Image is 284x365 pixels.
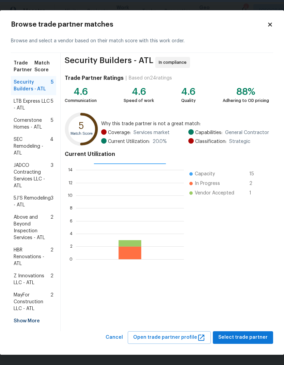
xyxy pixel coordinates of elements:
text: 6 [70,219,73,223]
text: 2 [70,244,73,248]
button: Select trade partner [213,331,273,344]
div: Browse and select a vendor based on their match score with this work order. [11,29,273,53]
div: Communication [65,97,97,104]
span: Security Builders - ATL [65,57,153,68]
text: Match Score [70,132,93,135]
span: 1 [249,190,260,196]
h4: Trade Partner Ratings [65,75,124,82]
div: 4.6 [124,88,154,95]
h4: Current Utilization [65,151,269,158]
span: LTB Express LLC - ATL [14,98,51,112]
button: Open trade partner profile [128,331,211,344]
span: 5 [51,98,53,112]
span: Classification: [195,138,226,145]
span: 4 [50,136,53,157]
span: 15 [249,171,260,177]
text: 4 [70,232,73,236]
span: In compliance [159,59,189,66]
div: Speed of work [124,97,154,104]
span: In Progress [195,180,220,187]
div: Adhering to OD pricing [223,97,269,104]
text: 12 [68,181,73,185]
span: Cornerstone Homes - ATL [14,117,51,131]
button: Cancel [103,331,126,344]
span: Match Score [34,60,53,73]
span: Vendor Accepted [195,190,234,196]
div: Based on 24 ratings [129,75,172,82]
div: | [124,75,129,82]
span: Current Utilization: [108,138,150,145]
span: 2 [249,180,260,187]
div: 4.6 [65,88,97,95]
span: Cancel [106,333,123,342]
span: Open trade partner profile [133,333,205,342]
div: 4.6 [181,88,196,95]
span: JADCO Contracting Services LLC - ATL [14,162,51,189]
span: General Contractor [225,129,269,136]
text: 14 [68,168,73,172]
span: HBR Renovations - ATL [14,247,50,267]
span: Capabilities: [195,129,222,136]
span: Coverage: [108,129,131,136]
h2: Browse trade partner matches [11,21,267,28]
text: 0 [69,257,73,261]
span: 5 [51,79,53,92]
span: Why this trade partner is not a great match: [101,120,269,127]
span: Strategic [229,138,250,145]
div: 88% [223,88,269,95]
span: Above and Beyond Inspection Services - ATL [14,214,50,241]
span: 2 [50,273,53,286]
text: 8 [70,206,73,210]
text: 10 [68,193,73,198]
span: Trade Partner [14,60,34,73]
span: 3 [51,195,53,208]
text: 5 [79,122,84,131]
span: Z Innovations LLC - ATL [14,273,50,286]
span: Security Builders - ATL [14,79,51,92]
div: Show More [11,315,56,327]
span: 2 [50,247,53,267]
span: SEC Remodeling - ATL [14,136,50,157]
span: 2 [50,292,53,312]
span: 20.0 % [153,138,167,145]
span: 2 [50,214,53,241]
span: 5J’S Remodeling - ATL [14,195,51,208]
span: 5 [51,117,53,131]
span: Select trade partner [218,333,268,342]
span: 3 [51,162,53,189]
span: Capacity [195,171,215,177]
div: Quality [181,97,196,104]
span: Services market [133,129,170,136]
span: MayFor Construction LLC - ATL [14,292,50,312]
